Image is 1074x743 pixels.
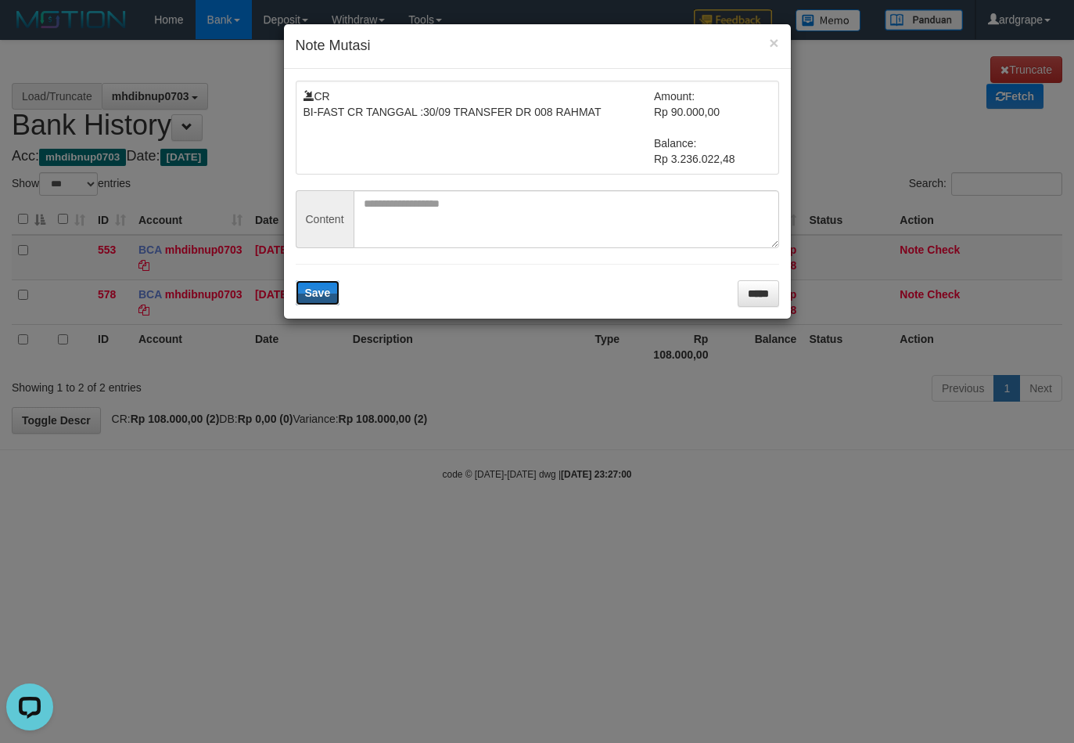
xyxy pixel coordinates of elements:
h4: Note Mutasi [296,36,779,56]
button: Save [296,280,340,305]
td: Amount: Rp 90.000,00 Balance: Rp 3.236.022,48 [654,88,771,167]
button: × [769,34,778,51]
td: CR BI-FAST CR TANGGAL :30/09 TRANSFER DR 008 RAHMAT [304,88,655,167]
span: Save [305,287,331,299]
button: Open LiveChat chat widget [6,6,53,53]
span: Content [296,190,354,248]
